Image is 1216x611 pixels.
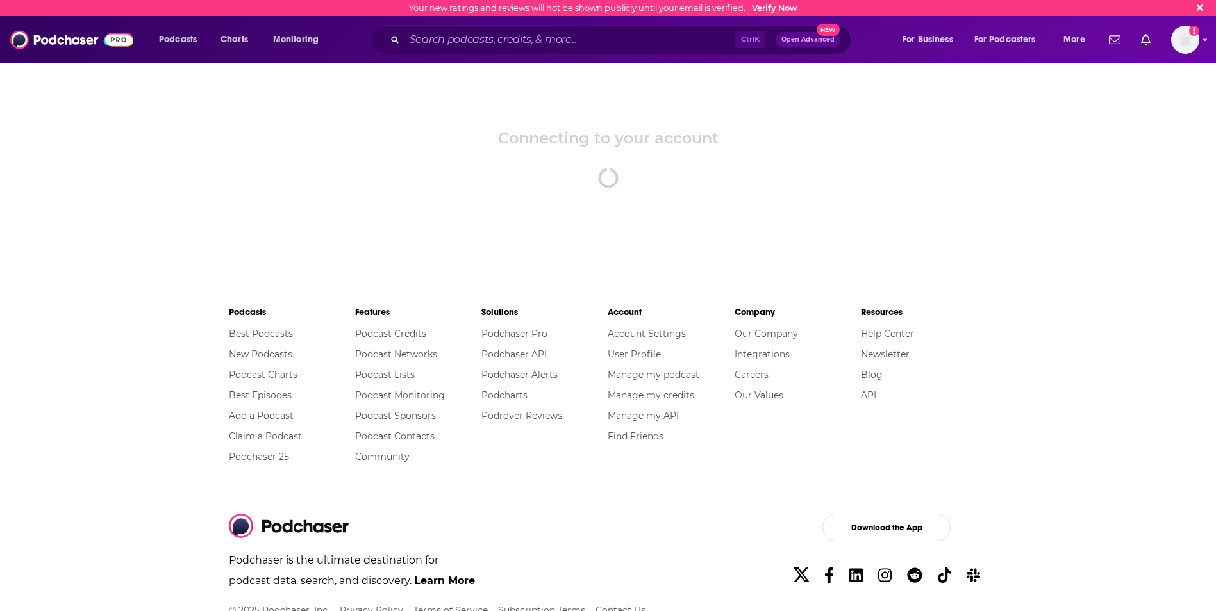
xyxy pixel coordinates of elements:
[1189,26,1199,36] svg: Email not verified
[159,31,197,49] span: Podcasts
[355,301,481,323] li: Features
[481,328,547,339] a: Podchaser Pro
[273,31,319,49] span: Monitoring
[608,369,699,380] a: Manage my podcast
[1063,31,1085,49] span: More
[894,29,969,50] button: open menu
[229,301,355,323] li: Podcasts
[229,451,289,462] a: Podchaser 25
[1136,29,1156,51] a: Show notifications dropdown
[819,561,839,590] a: Facebook
[788,561,814,590] a: X/Twitter
[1104,29,1126,51] a: Show notifications dropdown
[404,29,735,50] input: Search podcasts, credits, & more...
[735,369,769,380] a: Careers
[229,328,293,339] a: Best Podcasts
[355,328,426,339] a: Podcast Credits
[229,550,477,601] p: Podchaser is the ultimate destination for podcast data, search, and discovery.
[481,410,562,421] a: Podrover Reviews
[355,430,435,442] a: Podcast Contacts
[1171,26,1199,54] span: Logged in as jbarbour
[355,410,436,421] a: Podcast Sponsors
[861,301,987,323] li: Resources
[1171,26,1199,54] img: User Profile
[861,369,883,380] a: Blog
[229,514,349,538] img: Podchaser - Follow, Share and Rate Podcasts
[933,561,956,590] a: TikTok
[229,369,297,380] a: Podcast Charts
[355,451,410,462] a: Community
[861,348,910,360] a: Newsletter
[873,561,897,590] a: Instagram
[608,430,663,442] a: Find Friends
[776,32,840,47] button: Open AdvancedNew
[962,561,985,590] a: Slack
[861,389,876,401] a: API
[861,328,914,339] a: Help Center
[735,328,798,339] a: Our Company
[966,29,1054,50] button: open menu
[409,3,797,13] div: Your new ratings and reviews will not be shown publicly until your email is verified.
[355,369,415,380] a: Podcast Lists
[735,348,790,360] a: Integrations
[786,514,988,541] a: Download the App
[902,561,928,590] a: Reddit
[735,301,861,323] li: Company
[752,3,797,13] a: Verify Now
[608,301,734,323] li: Account
[844,561,868,590] a: Linkedin
[498,129,719,147] div: Connecting to your account
[974,31,1036,49] span: For Podcasters
[1054,29,1101,50] button: open menu
[781,37,835,43] span: Open Advanced
[735,31,765,48] span: Ctrl K
[355,389,445,401] a: Podcast Monitoring
[608,348,661,360] a: User Profile
[229,430,302,442] a: Claim a Podcast
[212,29,256,50] a: Charts
[414,574,475,587] a: Learn More
[264,29,335,50] button: open menu
[10,28,133,52] img: Podchaser - Follow, Share and Rate Podcasts
[903,31,953,49] span: For Business
[150,29,213,50] button: open menu
[481,369,558,380] a: Podchaser Alerts
[735,389,783,401] a: Our Values
[355,348,437,360] a: Podcast Networks
[608,389,694,401] a: Manage my credits
[229,348,292,360] a: New Podcasts
[1171,26,1199,54] button: Show profile menu
[221,31,248,49] span: Charts
[481,301,608,323] li: Solutions
[608,410,679,421] a: Manage my API
[822,514,951,541] button: Download the App
[229,410,294,421] a: Add a Podcast
[229,389,292,401] a: Best Episodes
[817,24,840,36] span: New
[481,348,547,360] a: Podchaser API
[381,25,863,54] div: Search podcasts, credits, & more...
[481,389,528,401] a: Podcharts
[608,328,686,339] a: Account Settings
